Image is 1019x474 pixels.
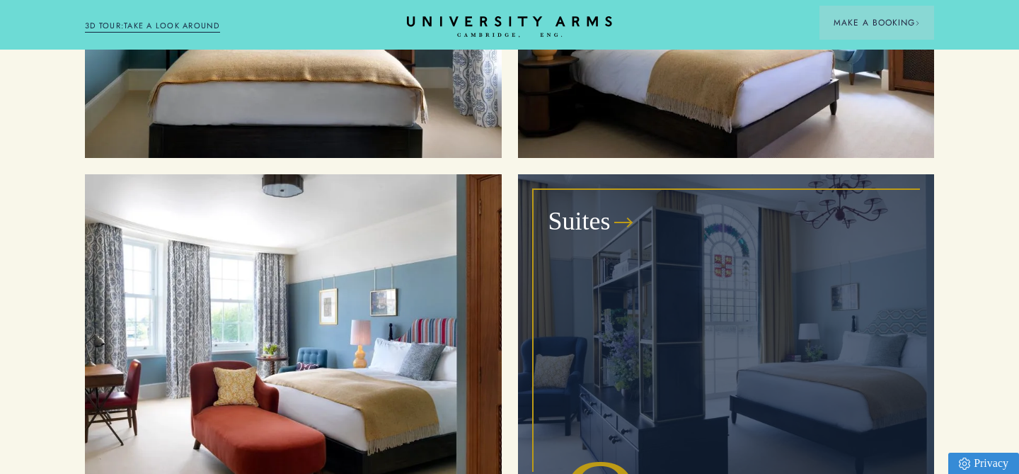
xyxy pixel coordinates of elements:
h3: Suites [548,205,611,239]
a: Home [407,16,612,38]
button: Make a BookingArrow icon [819,6,934,40]
a: Privacy [948,453,1019,474]
img: Arrow icon [915,21,920,26]
img: Privacy [959,458,970,470]
a: 3D TOUR:TAKE A LOOK AROUND [85,20,220,33]
span: Make a Booking [834,16,920,29]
